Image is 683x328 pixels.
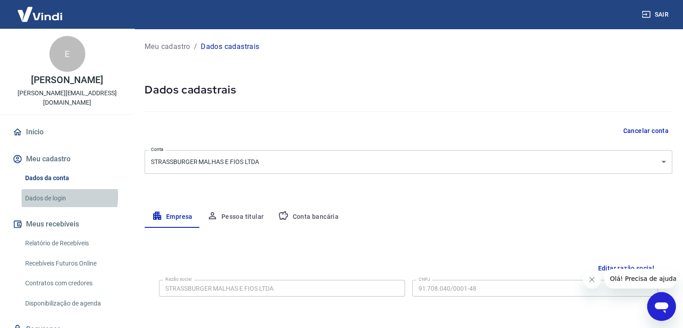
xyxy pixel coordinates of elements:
p: [PERSON_NAME] [31,75,103,85]
a: Meu cadastro [145,41,190,52]
a: Recebíveis Futuros Online [22,254,123,273]
button: Sair [640,6,672,23]
label: Razão social [165,276,192,283]
button: Conta bancária [271,206,346,228]
button: Editar razão social [594,260,658,277]
p: [PERSON_NAME][EMAIL_ADDRESS][DOMAIN_NAME] [7,89,127,107]
iframe: Fechar mensagem [583,270,601,288]
span: Olá! Precisa de ajuda? [5,6,75,13]
a: Início [11,122,123,142]
div: E [49,36,85,72]
a: Disponibilização de agenda [22,294,123,313]
h5: Dados cadastrais [145,83,672,97]
div: STRASSBURGER MALHAS E FIOS LTDA [145,150,672,174]
label: Conta [151,146,163,153]
button: Pessoa titular [200,206,271,228]
a: Contratos com credores [22,274,123,293]
img: Vindi [11,0,69,28]
label: CNPJ [419,276,430,283]
button: Cancelar conta [619,123,672,139]
iframe: Mensagem da empresa [604,269,676,288]
a: Dados de login [22,189,123,208]
p: Dados cadastrais [201,41,259,52]
p: / [194,41,197,52]
button: Meu cadastro [11,149,123,169]
a: Dados da conta [22,169,123,187]
iframe: Botão para abrir a janela de mensagens [647,292,676,321]
button: Meus recebíveis [11,214,123,234]
a: Relatório de Recebíveis [22,234,123,253]
button: Empresa [145,206,200,228]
